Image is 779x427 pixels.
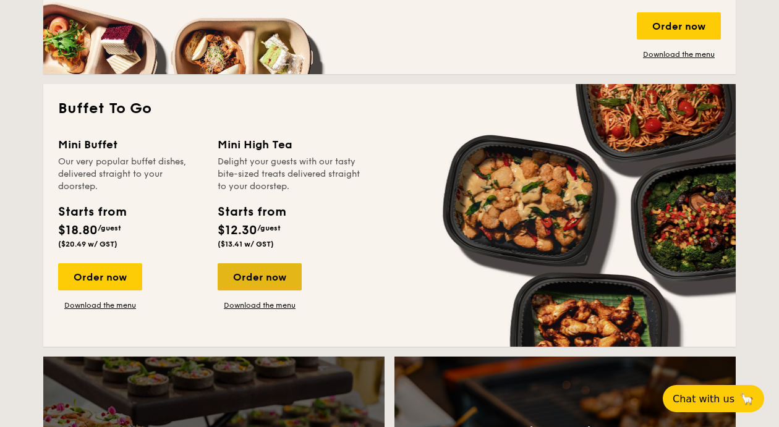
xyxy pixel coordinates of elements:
div: Starts from [58,203,126,221]
div: Order now [218,263,302,290]
div: Mini High Tea [218,136,362,153]
a: Download the menu [218,300,302,310]
span: 🦙 [739,392,754,406]
a: Download the menu [637,49,721,59]
span: /guest [257,224,281,232]
span: ($13.41 w/ GST) [218,240,274,248]
span: /guest [98,224,121,232]
span: $18.80 [58,223,98,238]
a: Download the menu [58,300,142,310]
span: ($20.49 w/ GST) [58,240,117,248]
div: Order now [58,263,142,290]
span: Chat with us [673,393,734,405]
h2: Buffet To Go [58,99,721,119]
div: Order now [637,12,721,40]
span: $12.30 [218,223,257,238]
button: Chat with us🦙 [663,385,764,412]
div: Delight your guests with our tasty bite-sized treats delivered straight to your doorstep. [218,156,362,193]
div: Our very popular buffet dishes, delivered straight to your doorstep. [58,156,203,193]
div: Mini Buffet [58,136,203,153]
div: Starts from [218,203,285,221]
